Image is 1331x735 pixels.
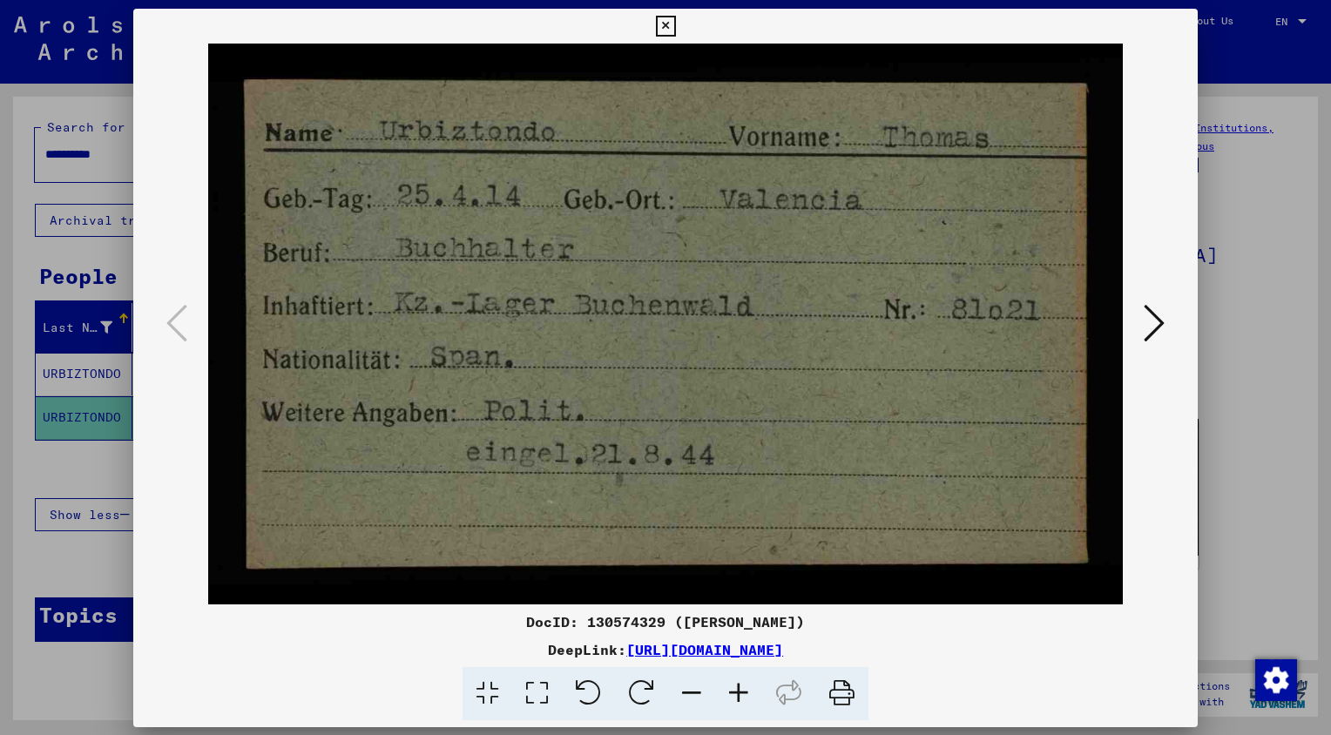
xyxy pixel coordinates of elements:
[133,639,1198,660] div: DeepLink:
[626,641,783,658] a: [URL][DOMAIN_NAME]
[133,611,1198,632] div: DocID: 130574329 ([PERSON_NAME])
[1255,659,1297,701] img: Change consent
[1254,658,1296,700] div: Change consent
[193,44,1138,604] img: 001.jpg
